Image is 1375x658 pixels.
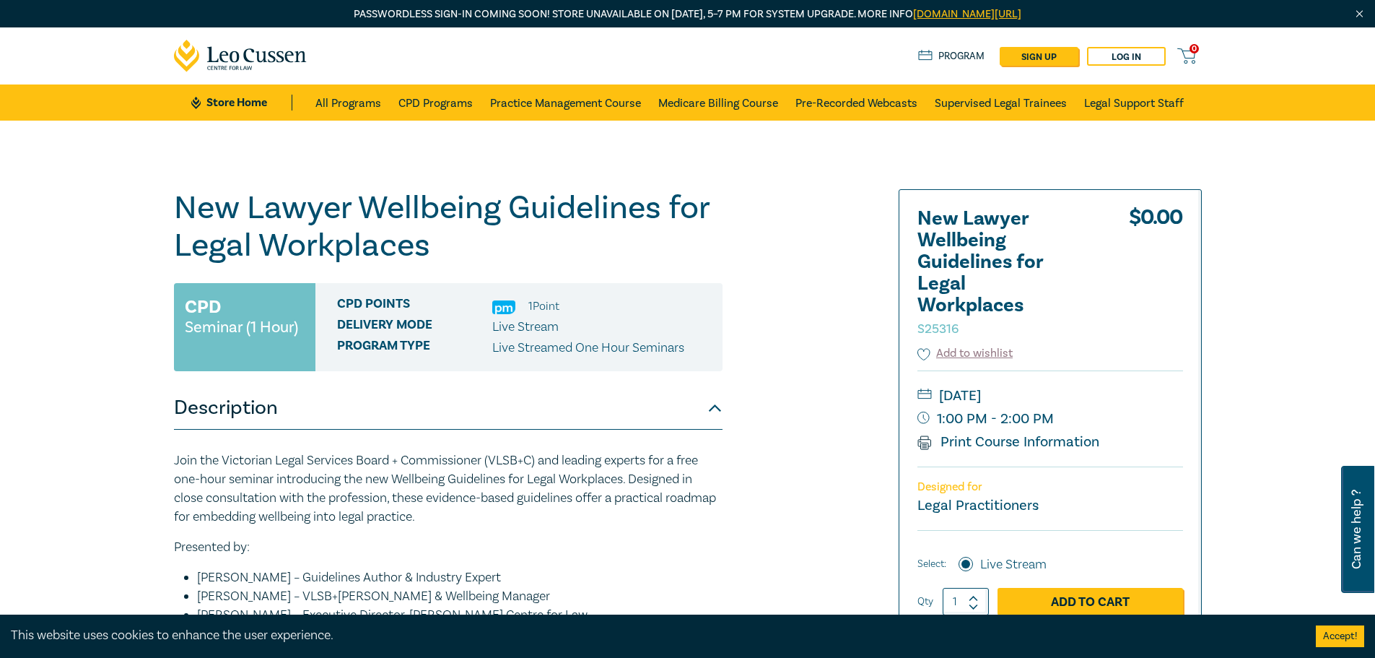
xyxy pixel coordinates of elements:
[917,407,1183,430] small: 1:00 PM - 2:00 PM
[658,85,778,121] a: Medicare Billing Course
[337,339,492,358] span: Program type
[917,208,1076,338] h2: New Lawyer Wellbeing Guidelines for Legal Workplaces
[174,538,723,557] p: Presented by:
[528,297,559,316] li: 1 Point
[174,451,723,527] p: Join the Victorian Legal Services Board + Commissioner (VLSB+C) and leading experts for a free on...
[1084,85,1184,121] a: Legal Support Staff
[943,588,989,615] input: 1
[185,320,298,334] small: Seminar (1 Hour)
[998,588,1183,615] a: Add to Cart
[917,594,933,610] label: Qty
[337,297,492,316] span: CPD Points
[492,300,515,314] img: Practice Management & Business Skills
[490,85,641,121] a: Practice Management Course
[913,7,1021,21] a: [DOMAIN_NAME][URL]
[492,319,559,335] span: Live Stream
[1353,8,1366,20] img: Close
[917,384,1183,407] small: [DATE]
[917,556,946,572] span: Select:
[795,85,917,121] a: Pre-Recorded Webcasts
[337,318,492,337] span: Delivery Mode
[492,339,684,358] p: Live Streamed One Hour Seminars
[197,568,723,587] li: [PERSON_NAME] – Guidelines Author & Industry Expert
[197,606,723,625] li: [PERSON_NAME] – Executive Director, [PERSON_NAME] Centre for Law
[980,555,1047,574] label: Live Stream
[191,95,292,111] a: Store Home
[917,345,1013,362] button: Add to wishlist
[917,433,1100,451] a: Print Course Information
[918,48,985,64] a: Program
[315,85,381,121] a: All Programs
[1000,47,1078,66] a: sign up
[917,496,1039,515] small: Legal Practitioners
[917,321,959,337] small: S25316
[935,85,1067,121] a: Supervised Legal Trainees
[917,480,1183,494] p: Designed for
[174,7,1202,22] p: Passwordless sign-in coming soon! Store unavailable on [DATE], 5–7 PM for system upgrade. More info
[174,386,723,430] button: Description
[1350,475,1363,584] span: Can we help ?
[11,626,1294,645] div: This website uses cookies to enhance the user experience.
[1190,44,1199,53] span: 0
[398,85,473,121] a: CPD Programs
[185,294,221,320] h3: CPD
[1316,625,1364,647] button: Accept cookies
[1129,208,1183,345] div: $ 0.00
[197,587,723,606] li: [PERSON_NAME] – VLSB+[PERSON_NAME] & Wellbeing Manager
[1087,47,1166,66] a: Log in
[174,189,723,264] h1: New Lawyer Wellbeing Guidelines for Legal Workplaces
